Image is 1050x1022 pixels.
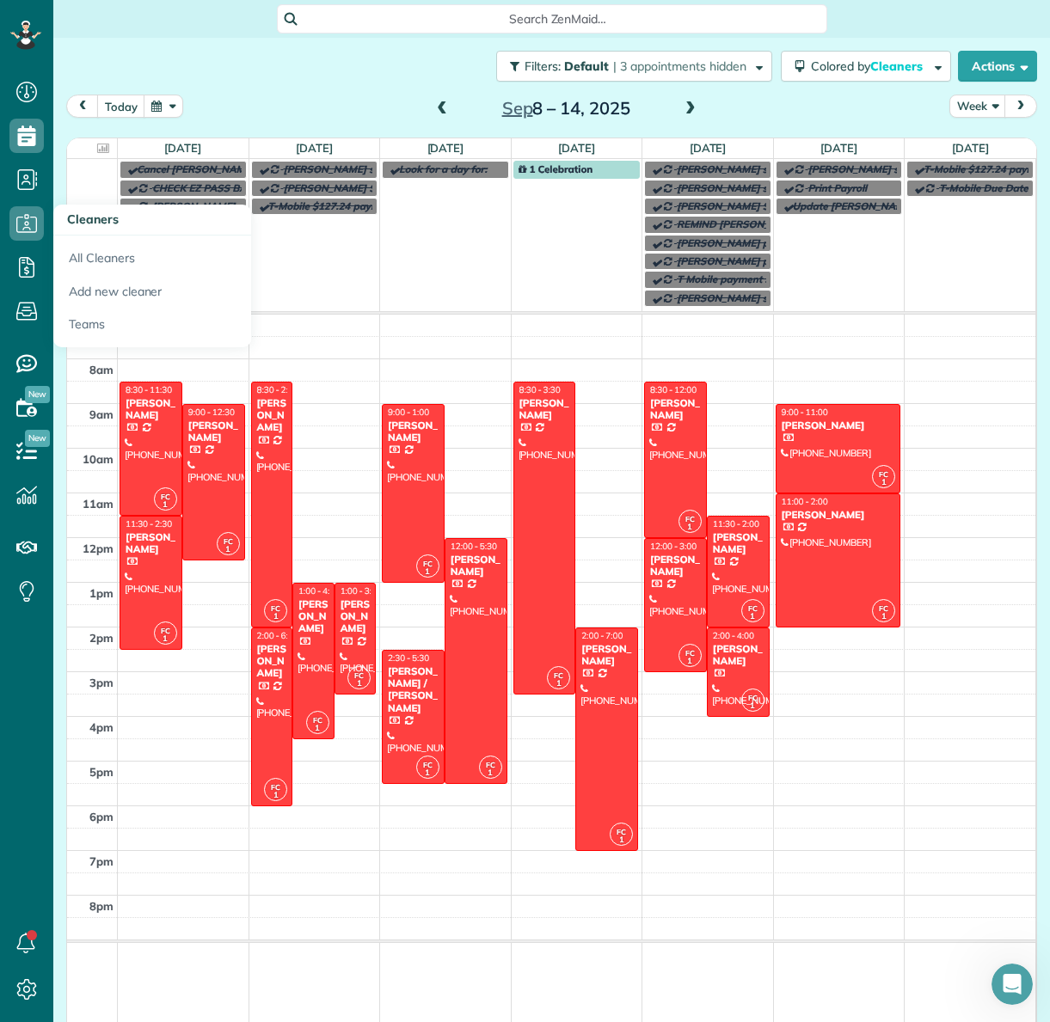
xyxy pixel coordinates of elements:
div: [PERSON_NAME] [450,554,502,578]
button: Actions [958,51,1037,82]
span: 12pm [83,542,114,555]
span: [PERSON_NAME] square payments [283,162,451,175]
button: next [1004,95,1037,118]
span: 6pm [89,810,114,823]
span: REMIND [PERSON_NAME] PAYROLL [677,217,850,230]
small: 1 [611,832,632,848]
span: Cleaners [67,211,119,227]
span: FC [423,559,433,568]
small: 1 [417,564,439,580]
span: 8:30 - 3:30 [519,384,561,395]
span: FC [313,715,322,725]
span: FC [423,760,433,769]
div: ZenBot says… [14,349,330,422]
div: ZenBot says… [14,422,330,531]
div: I see you're looking for customer service help! Would you like me to connect you with a human age... [28,189,268,273]
small: 1 [679,519,701,535]
button: Colored byCleaners [781,51,951,82]
small: 1 [873,474,894,491]
div: [PERSON_NAME] [256,397,288,434]
span: 4pm [89,720,114,734]
span: FC [271,782,280,792]
span: 9:00 - 11:00 [782,407,828,418]
div: [PERSON_NAME] [580,643,633,668]
span: FC [486,760,495,769]
span: 10am [83,452,114,466]
span: T-Mobile $127.24 payment Square [268,199,433,212]
span: 11am [83,497,114,511]
button: Emoji picker [27,563,40,577]
span: 2:30 - 5:30 [388,652,429,664]
div: [PERSON_NAME] [649,554,702,578]
button: go back [11,7,44,40]
span: 5pm [89,765,114,779]
div: customer service [212,138,316,156]
div: ZenBot says… [14,179,330,297]
div: I’ll connect you to one of our human agents who can assist you further right away. [28,359,268,410]
span: [PERSON_NAME] paypal Payments [677,254,845,267]
small: 1 [417,765,439,781]
div: [PERSON_NAME] [387,419,439,444]
button: Home [269,7,302,40]
a: [DATE] [952,141,989,155]
div: [PERSON_NAME] [712,531,764,556]
span: 8:30 - 11:30 [126,384,172,395]
small: 1 [679,653,701,670]
span: 2:00 - 7:00 [581,630,623,641]
div: Sorry to hear that didn't help, [PERSON_NAME]. Could you please share more details about what hap... [14,9,282,114]
div: [PERSON_NAME] [519,397,571,422]
span: FC [554,670,563,680]
div: customer service [199,128,330,166]
small: 1 [480,765,501,781]
small: 1 [155,631,176,647]
span: Update [PERSON_NAME] invoice [793,199,949,212]
span: [PERSON_NAME] square payment [807,162,971,175]
button: Gif picker [54,563,68,577]
div: ZenBot says… [14,9,330,128]
span: [PERSON_NAME] square payment [677,181,840,194]
small: 1 [307,720,329,737]
div: [PERSON_NAME] / [PERSON_NAME] [387,665,439,715]
span: 2pm [89,631,114,645]
small: 1 [873,609,894,625]
a: [DATE] [427,141,464,155]
div: FARY says… [14,128,330,180]
span: FC [748,603,758,613]
div: [PERSON_NAME] [187,419,240,444]
span: 7pm [89,854,114,868]
span: 12:00 - 3:00 [650,541,697,552]
button: Send a message… [295,556,322,584]
button: Week [949,95,1006,118]
span: 8:30 - 2:00 [257,384,298,395]
span: [PERSON_NAME] payments [677,236,810,249]
div: [PERSON_NAME] [712,643,764,668]
span: 1pm [89,586,114,600]
img: Profile image for Jorge [49,9,77,37]
span: 1 Celebration [519,162,593,175]
span: Default [564,58,610,74]
a: Filters: Default | 3 appointments hidden [488,51,772,82]
div: I see you're looking for customer service help! Would you like me to connect you with a human age... [14,179,282,284]
h2: 8 – 14, 2025 [458,99,673,118]
span: 8pm [89,899,114,913]
span: FC [879,469,888,479]
a: [DATE] [558,141,595,155]
span: FC [879,603,888,613]
span: 2:00 - 4:00 [713,630,754,641]
span: New [25,430,50,447]
span: Cleaners [870,58,925,74]
span: T-Mobile Due Date! [939,181,1031,194]
a: Add new cleaner [53,275,251,309]
div: [PERSON_NAME] [256,643,288,680]
a: [DATE] [690,141,727,155]
span: 9:00 - 1:00 [388,407,429,418]
span: [PERSON_NAME] square payment [677,291,840,304]
div: [PERSON_NAME] [125,531,177,556]
span: 11:30 - 2:00 [713,518,759,529]
div: [PERSON_NAME] [340,598,371,635]
span: Print Payroll [807,181,867,194]
small: 1 [742,609,764,625]
h1: ZenMaid [132,9,190,21]
div: The team will get back to you on this. ZenMaid typically replies in a few hours. [28,432,268,483]
a: All Cleaners [53,236,251,275]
